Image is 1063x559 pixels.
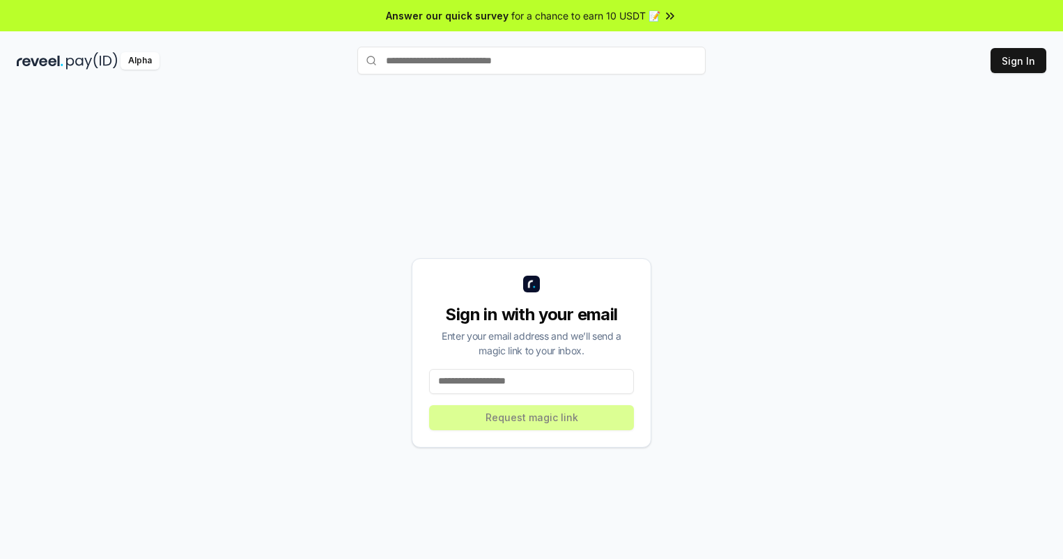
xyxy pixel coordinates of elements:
span: Answer our quick survey [386,8,509,23]
button: Sign In [991,48,1046,73]
div: Sign in with your email [429,304,634,326]
span: for a chance to earn 10 USDT 📝 [511,8,660,23]
img: pay_id [66,52,118,70]
img: reveel_dark [17,52,63,70]
div: Enter your email address and we’ll send a magic link to your inbox. [429,329,634,358]
div: Alpha [121,52,160,70]
img: logo_small [523,276,540,292]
